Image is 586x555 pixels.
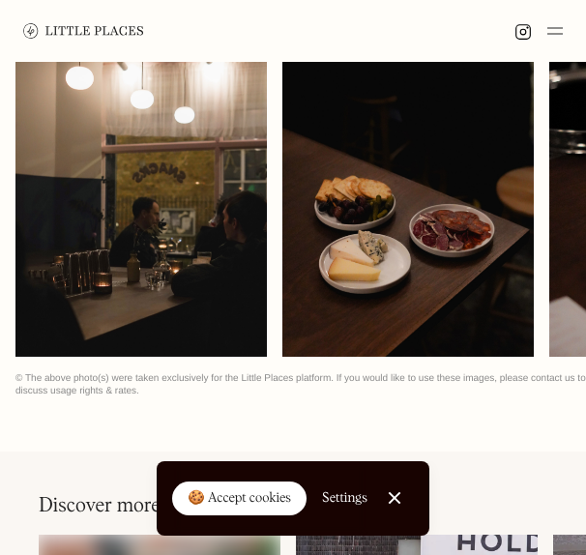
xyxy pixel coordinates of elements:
[15,372,586,397] div: © The above photo(s) were taken exclusively for the Little Places platform. If you would like to ...
[322,477,367,520] a: Settings
[375,479,414,517] a: Close Cookie Popup
[188,489,291,509] div: 🍪 Accept cookies
[172,482,307,516] a: 🍪 Accept cookies
[394,498,395,499] div: Close Cookie Popup
[322,491,367,505] div: Settings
